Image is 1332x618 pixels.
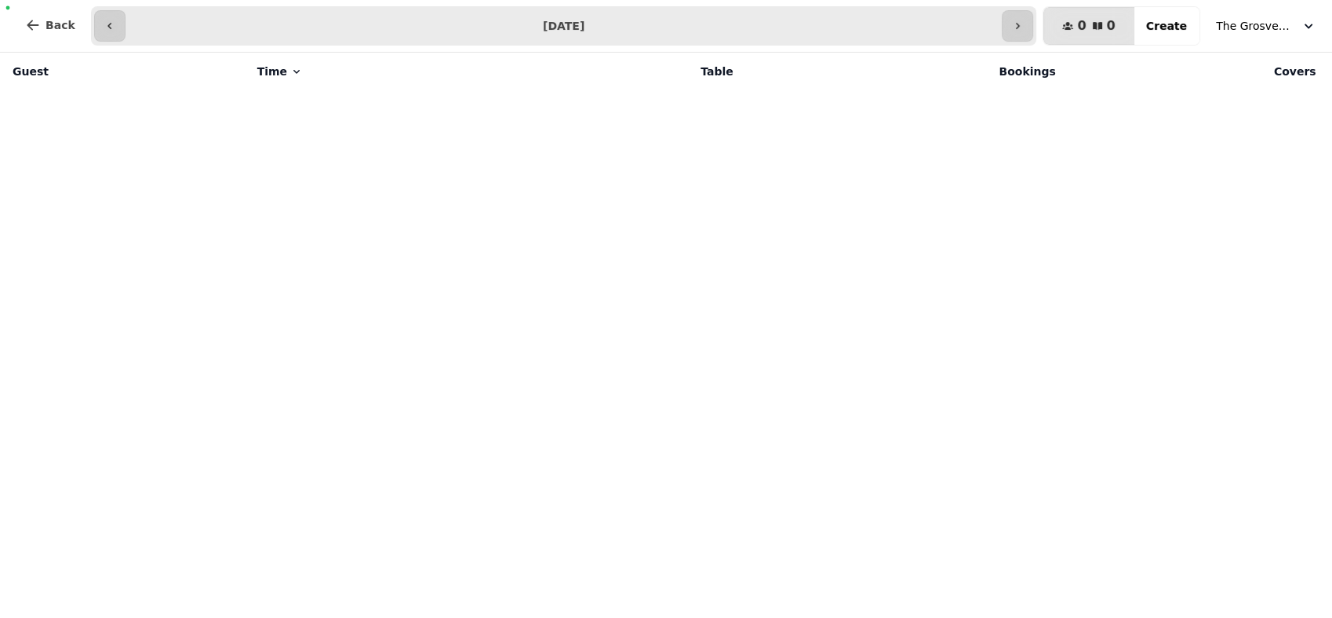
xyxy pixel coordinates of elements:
span: The Grosvenor [1216,18,1294,34]
th: Table [523,53,742,90]
span: Back [45,20,75,31]
span: Create [1146,20,1187,31]
span: 0 [1077,20,1086,32]
span: 0 [1107,20,1115,32]
button: Create [1134,7,1199,45]
th: Bookings [743,53,1065,90]
button: The Grosvenor [1206,12,1326,40]
span: Time [257,64,287,79]
button: Back [13,6,88,44]
button: 00 [1043,7,1134,45]
th: Covers [1065,53,1326,90]
button: Time [257,64,303,79]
